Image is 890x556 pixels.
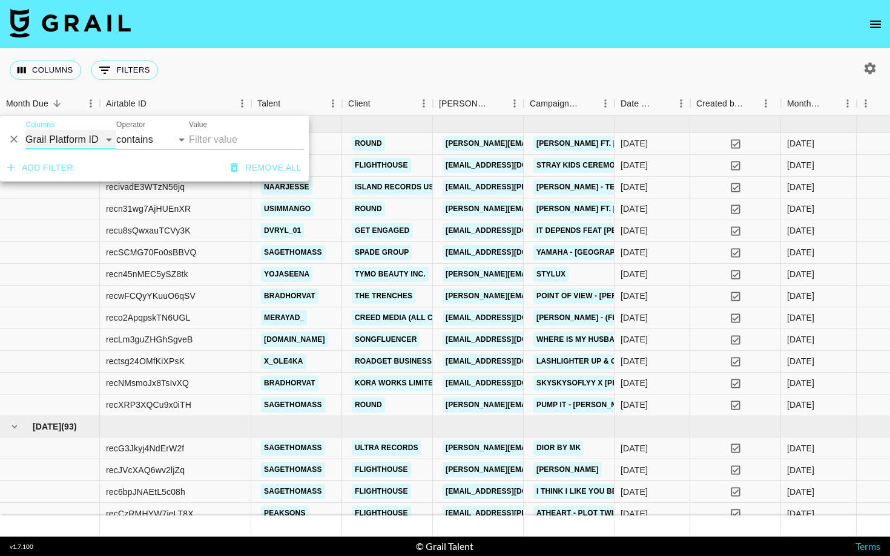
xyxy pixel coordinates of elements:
[696,92,743,116] div: Created by Grail Team
[261,462,325,477] a: sagethomass
[690,92,781,116] div: Created by Grail Team
[787,442,814,454] div: Aug '25
[261,397,325,413] a: sagethomass
[371,95,387,112] button: Sort
[443,484,578,499] a: [EMAIL_ADDRESS][DOMAIN_NAME]
[781,92,857,116] div: Month Due
[533,332,655,347] a: Where Is My Husband - RAYE
[261,289,318,304] a: bradhorvat
[261,223,304,238] a: dvryl_01
[352,310,478,325] a: Creed Media (All Campaigns)
[787,355,814,367] div: Sep '25
[352,440,421,456] a: Ultra Records
[352,245,412,260] a: Spade Group
[655,95,672,112] button: Sort
[533,180,690,195] a: [PERSON_NAME] - Tears Dance break
[787,312,814,324] div: Sep '25
[621,312,648,324] div: 04/09/2025
[787,246,814,258] div: Sep '25
[621,181,648,193] div: 04/09/2025
[352,267,429,282] a: TYMO BEAUTY INC.
[352,397,385,413] a: Round
[524,92,615,116] div: Campaign (Type)
[61,420,77,433] span: ( 93 )
[261,376,318,391] a: bradhorvat
[352,376,441,391] a: KORA WORKS LIMITED
[443,201,640,217] a: [PERSON_NAME][EMAIL_ADDRESS][DOMAIN_NAME]
[6,92,48,116] div: Month Due
[787,268,814,280] div: Sep '25
[116,120,145,130] label: Operator
[352,201,385,217] a: Round
[33,420,61,433] span: [DATE]
[621,399,648,411] div: 03/09/2025
[443,332,578,347] a: [EMAIL_ADDRESS][DOMAIN_NAME]
[743,95,760,112] button: Sort
[787,92,822,116] div: Month Due
[100,92,251,116] div: Airtable ID
[621,203,648,215] div: 04/09/2025
[533,136,825,151] a: [PERSON_NAME] ft. [PERSON_NAME] (Dancers Phase 2) - [PERSON_NAME]
[621,442,648,454] div: 01/08/2025
[106,224,191,237] div: recu8sQwxauTCVy3K
[443,354,578,369] a: [EMAIL_ADDRESS][DOMAIN_NAME]
[48,95,65,112] button: Sort
[621,508,648,520] div: 16/08/2025
[352,484,411,499] a: Flighthouse
[596,94,615,113] button: Menu
[621,224,648,237] div: 04/09/2025
[106,399,191,411] div: recXRP3XQCu9x0iTH
[787,333,814,345] div: Sep '25
[621,355,648,367] div: 02/09/2025
[787,290,814,302] div: Sep '25
[352,506,411,521] a: Flighthouse
[822,95,839,112] button: Sort
[257,92,280,116] div: Talent
[506,94,524,113] button: Menu
[621,137,648,149] div: 03/09/2025
[787,377,814,389] div: Sep '25
[787,181,814,193] div: Sep '25
[533,223,669,238] a: It Depends feat [PERSON_NAME]
[621,268,648,280] div: 02/09/2025
[82,94,100,113] button: Menu
[433,92,524,116] div: Booker
[251,92,342,116] div: Talent
[324,94,342,113] button: Menu
[621,290,648,302] div: 04/09/2025
[261,267,312,282] a: yojaseena
[280,95,297,112] button: Sort
[352,332,420,347] a: Songfluencer
[261,332,328,347] a: [DOMAIN_NAME]
[106,355,185,367] div: rectsg24OMfKiXPsK
[91,61,158,80] button: Show filters
[533,484,782,499] a: I Think I Like You Better When You’re Gone [PERSON_NAME]
[106,203,191,215] div: recn31wg7AjHUEnXR
[533,354,711,369] a: Lashlighter Up & Out Mascara Campaign
[855,540,880,552] a: Terms
[352,354,500,369] a: Roadget Business [DOMAIN_NAME].
[533,158,628,173] a: Stray Kids CEREMONY
[533,267,569,282] a: STYLUX
[352,136,385,151] a: Round
[533,440,584,456] a: dior by MK
[672,94,690,113] button: Menu
[439,92,489,116] div: [PERSON_NAME]
[261,484,325,499] a: sagethomass
[579,95,596,112] button: Sort
[10,543,33,551] div: v 1.7.100
[621,377,648,389] div: 02/09/2025
[10,8,131,38] img: Grail Talent
[416,540,473,552] div: © Grail Talent
[839,94,857,113] button: Menu
[621,92,655,116] div: Date Created
[261,201,314,217] a: usimmango
[443,462,702,477] a: [PERSON_NAME][EMAIL_ADDRESS][PERSON_NAME][DOMAIN_NAME]
[342,92,433,116] div: Client
[489,95,506,112] button: Sort
[787,224,814,237] div: Sep '25
[533,397,638,413] a: Pump It - [PERSON_NAME]
[443,245,578,260] a: [EMAIL_ADDRESS][DOMAIN_NAME]
[443,158,578,173] a: [EMAIL_ADDRESS][DOMAIN_NAME]
[106,92,147,116] div: Airtable ID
